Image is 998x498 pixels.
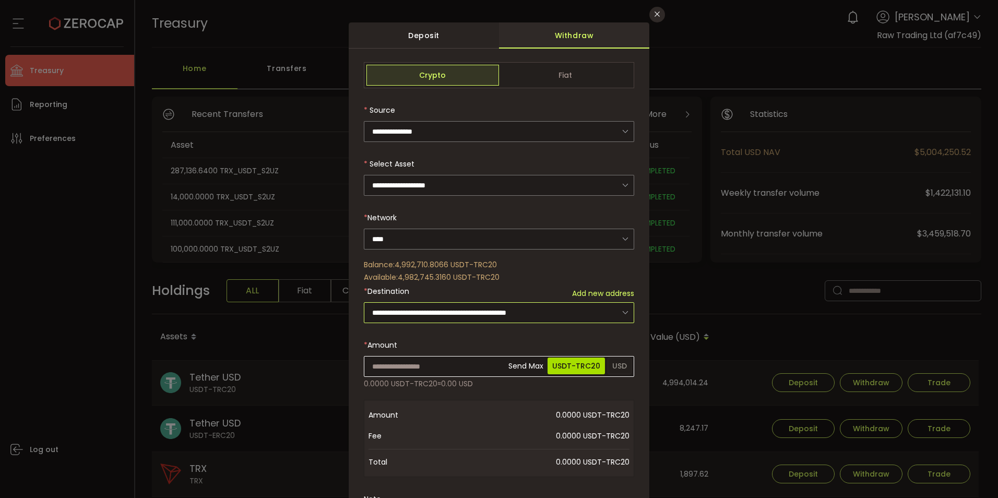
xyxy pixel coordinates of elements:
[437,378,441,389] span: ≈
[367,286,409,297] span: Destination
[452,405,629,425] span: 0.0000 USDT-TRC20
[364,105,395,115] label: Source
[367,340,397,350] span: Amount
[507,355,545,376] span: Send Max
[364,378,437,389] span: 0.0000 USDT-TRC20
[369,452,452,472] span: Total
[364,272,398,282] span: Available:
[946,448,998,498] iframe: Chat Widget
[572,288,634,299] span: Add new address
[395,259,497,270] span: 4,992,710.8066 USDT-TRC20
[548,358,605,374] span: USDT-TRC20
[398,272,500,282] span: 4,982,745.3160 USDT-TRC20
[608,358,632,374] span: USD
[452,425,629,446] span: 0.0000 USDT-TRC20
[367,212,397,223] span: Network
[369,405,452,425] span: Amount
[369,425,452,446] span: Fee
[452,452,629,472] span: 0.0000 USDT-TRC20
[441,378,473,389] span: 0.00 USD
[364,159,414,169] label: Select Asset
[364,259,395,270] span: Balance:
